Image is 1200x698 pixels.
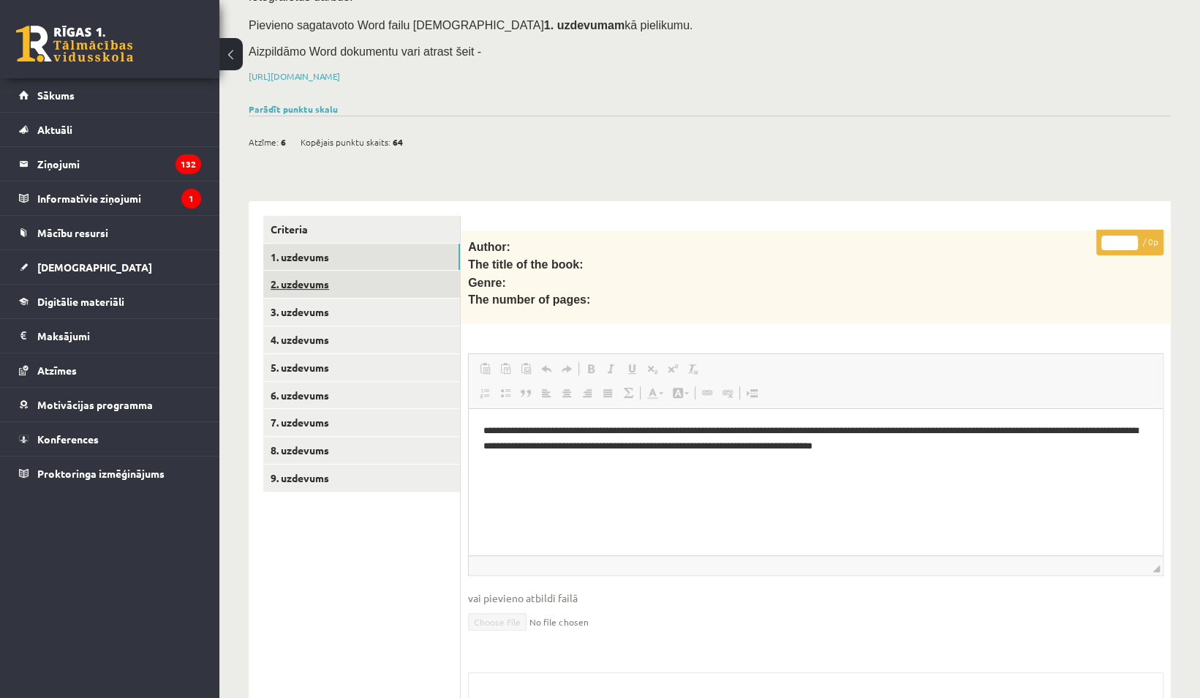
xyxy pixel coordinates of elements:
[468,258,583,271] span: The title of the book:
[475,383,495,402] a: Insert/Remove Numbered List
[622,359,642,378] a: Underline (Ctrl+U)
[263,437,460,464] a: 8. uzdevums
[19,422,201,456] a: Konferences
[516,383,536,402] a: Block Quote
[249,131,279,153] span: Atzīme:
[393,131,403,153] span: 64
[37,467,165,480] span: Proktoringa izmēģinājums
[19,457,201,490] a: Proktoringa izmēģinājums
[642,359,663,378] a: Subscript
[468,277,506,289] span: Genre:
[37,319,201,353] legend: Maksājumi
[37,398,153,411] span: Motivācijas programma
[249,103,338,115] a: Parādīt punktu skalu
[263,244,460,271] a: 1. uzdevums
[663,359,683,378] a: Superscript
[16,26,133,62] a: Rīgas 1. Tālmācības vidusskola
[601,359,622,378] a: Italic (Ctrl+I)
[263,326,460,353] a: 4. uzdevums
[697,383,717,402] a: Link (Ctrl+K)
[263,409,460,436] a: 7. uzdevums
[475,359,495,378] a: Paste (Ctrl+V)
[249,45,481,58] span: Aizpildāmo Word dokumentu vari atrast šeit -
[37,181,201,215] legend: Informatīvie ziņojumi
[19,147,201,181] a: Ziņojumi132
[597,383,618,402] a: Justify
[37,226,108,239] span: Mācību resursi
[1096,230,1163,255] p: / 0p
[642,383,668,402] a: Text Color
[19,285,201,318] a: Digitālie materiāli
[37,147,201,181] legend: Ziņojumi
[741,383,762,402] a: Insert Page Break for Printing
[577,383,597,402] a: Align Right
[468,241,510,253] span: Author:
[468,590,1163,606] span: vai pievieno atbildi failā
[618,383,638,402] a: Math
[301,131,390,153] span: Kopējais punktu skaits:
[495,383,516,402] a: Insert/Remove Bulleted List
[717,383,738,402] a: Unlink
[37,123,72,136] span: Aktuāli
[249,70,340,82] a: [URL][DOMAIN_NAME]
[19,216,201,249] a: Mācību resursi
[19,388,201,421] a: Motivācijas programma
[176,154,201,174] i: 132
[19,113,201,146] a: Aktuāli
[495,359,516,378] a: Paste as plain text (Ctrl+Shift+V)
[19,250,201,284] a: [DEMOGRAPHIC_DATA]
[37,364,77,377] span: Atzīmes
[556,383,577,402] a: Center
[19,319,201,353] a: Maksājumi
[556,359,577,378] a: Redo (Ctrl+Y)
[536,359,556,378] a: Undo (Ctrl+Z)
[668,383,693,402] a: Background Color
[37,89,75,102] span: Sākums
[19,353,201,387] a: Atzīmes
[281,131,286,153] span: 6
[263,465,460,492] a: 9. uzdevums
[468,293,590,306] span: The number of pages:
[19,78,201,112] a: Sākums
[263,382,460,409] a: 6. uzdevums
[37,295,124,308] span: Digitālie materiāli
[263,271,460,298] a: 2. uzdevums
[544,19,624,31] strong: 1. uzdevumam
[37,432,99,446] span: Konferences
[263,299,460,326] a: 3. uzdevums
[263,216,460,243] a: Criteria
[469,409,1163,555] iframe: Editor, wiswyg-editor-user-answer-47024974146060
[37,260,152,274] span: [DEMOGRAPHIC_DATA]
[263,354,460,381] a: 5. uzdevums
[181,189,201,209] i: 1
[516,359,536,378] a: Paste from Word
[536,383,556,402] a: Align Left
[581,359,601,378] a: Bold (Ctrl+B)
[1152,565,1160,572] span: Resize
[683,359,703,378] a: Remove Format
[249,19,693,31] span: Pievieno sagatavoto Word failu [DEMOGRAPHIC_DATA] kā pielikumu.
[19,181,201,215] a: Informatīvie ziņojumi1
